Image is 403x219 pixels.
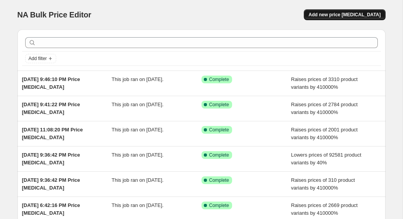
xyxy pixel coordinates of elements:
span: Raises prices of 3310 product variants by 410000% [291,76,358,90]
span: This job ran on [DATE]. [112,127,164,133]
span: NA Bulk Price Editor [17,10,91,19]
span: This job ran on [DATE]. [112,102,164,107]
button: Add filter [25,54,56,63]
span: [DATE] 9:46:10 PM Price [MEDICAL_DATA] [22,76,80,90]
span: Complete [209,152,229,158]
button: Add new price [MEDICAL_DATA] [304,9,385,20]
span: Add new price [MEDICAL_DATA] [308,12,381,18]
span: [DATE] 11:08:20 PM Price [MEDICAL_DATA] [22,127,83,140]
span: [DATE] 6:42:16 PM Price [MEDICAL_DATA] [22,202,80,216]
span: Complete [209,202,229,209]
span: Complete [209,127,229,133]
span: Lowers prices of 92581 product variants by 40% [291,152,361,166]
span: [DATE] 9:41:22 PM Price [MEDICAL_DATA] [22,102,80,115]
span: Raises prices of 2784 product variants by 410000% [291,102,358,115]
span: This job ran on [DATE]. [112,177,164,183]
span: This job ran on [DATE]. [112,152,164,158]
span: Complete [209,102,229,108]
span: Complete [209,177,229,183]
span: This job ran on [DATE]. [112,76,164,82]
span: [DATE] 9:36:42 PM Price [MEDICAL_DATA] [22,177,80,191]
span: Raises prices of 2669 product variants by 410000% [291,202,358,216]
span: Add filter [29,55,47,62]
span: Complete [209,76,229,83]
span: Raises prices of 2001 product variants by 410000% [291,127,358,140]
span: This job ran on [DATE]. [112,202,164,208]
span: [DATE] 9:36:42 PM Price [MEDICAL_DATA] [22,152,80,166]
span: Raises prices of 310 product variants by 410000% [291,177,355,191]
